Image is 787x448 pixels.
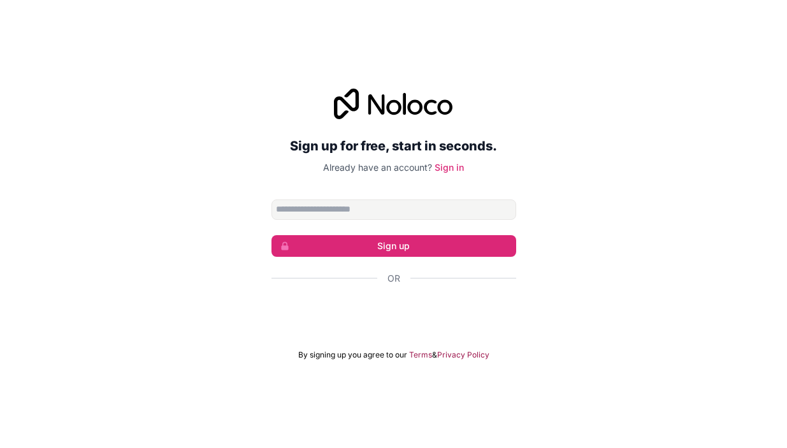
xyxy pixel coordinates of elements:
[387,272,400,285] span: Or
[409,350,432,360] a: Terms
[271,199,516,220] input: Email address
[435,162,464,173] a: Sign in
[437,350,489,360] a: Privacy Policy
[432,350,437,360] span: &
[271,134,516,157] h2: Sign up for free, start in seconds.
[298,350,407,360] span: By signing up you agree to our
[323,162,432,173] span: Already have an account?
[271,235,516,257] button: Sign up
